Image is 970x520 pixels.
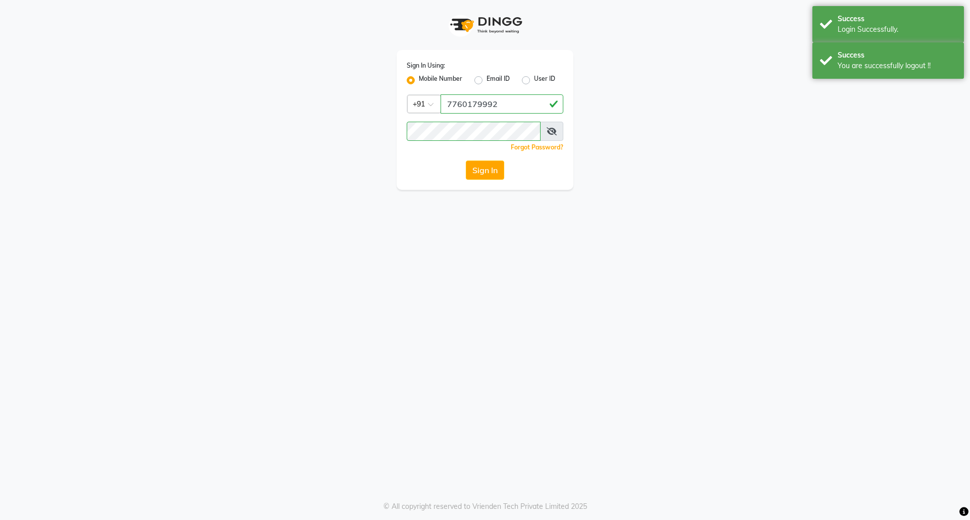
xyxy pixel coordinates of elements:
label: Mobile Number [419,74,462,86]
label: Email ID [487,74,510,86]
input: Username [407,122,541,141]
img: logo1.svg [445,10,525,40]
div: Login Successfully. [838,24,956,35]
button: Sign In [466,161,504,180]
label: User ID [534,74,555,86]
a: Forgot Password? [511,143,563,151]
label: Sign In Using: [407,61,445,70]
input: Username [441,94,563,114]
div: Success [838,50,956,61]
div: You are successfully logout !! [838,61,956,71]
div: Success [838,14,956,24]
